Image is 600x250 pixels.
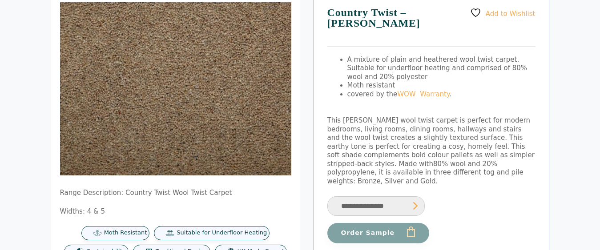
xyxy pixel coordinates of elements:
[60,207,291,216] p: Widths: 4 & 5
[470,7,535,18] a: Add to Wishlist
[327,7,536,47] h1: Country Twist – [PERSON_NAME]
[347,81,395,89] span: Moth resistant
[104,229,147,237] span: Moth Resistant
[486,9,536,17] span: Add to Wishlist
[327,116,535,168] span: This [PERSON_NAME] wool twist carpet is perfect for modern bedrooms, living rooms, dining rooms, ...
[327,223,429,243] button: Order Sample
[347,56,528,81] span: A mixture of plain and heathered wool twist carpet. Suitable for underfloor heating and comprised...
[60,189,291,198] p: Range Description: Country Twist Wool Twist Carpet
[347,90,536,99] li: covered by the .
[397,90,449,98] a: WOW Warranty
[177,229,267,237] span: Suitable for Underfloor Heating
[327,160,523,185] span: 80% wool and 20% polypropylene, it is available in three different tog and pile weights: Bronze, ...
